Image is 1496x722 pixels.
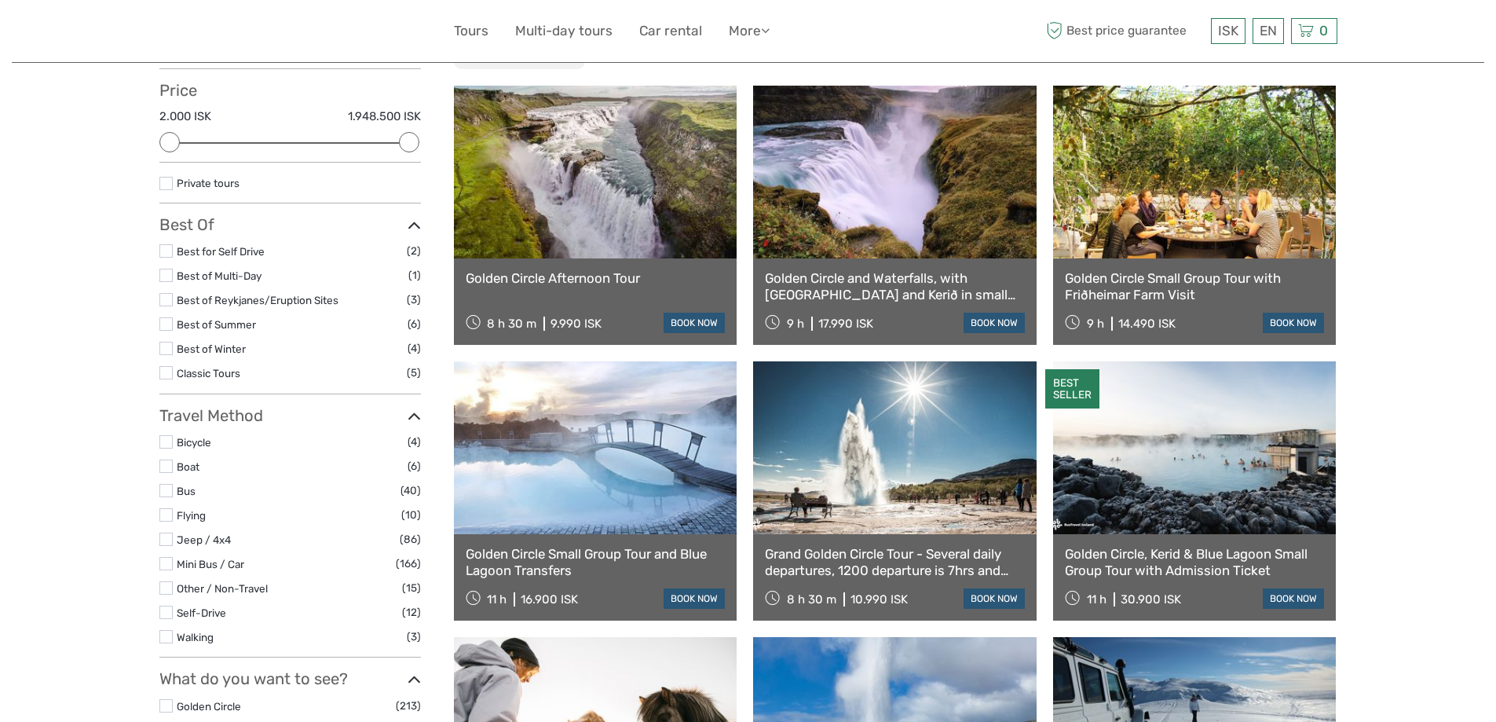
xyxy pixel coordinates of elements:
span: (40) [401,482,421,500]
a: book now [1263,588,1324,609]
div: 14.490 ISK [1118,317,1176,331]
a: book now [1263,313,1324,333]
span: (6) [408,315,421,333]
span: (86) [400,530,421,548]
a: Bus [177,485,196,497]
label: 2.000 ISK [159,108,211,125]
div: 30.900 ISK [1121,592,1181,607]
span: (213) [396,697,421,715]
span: 11 h [487,592,507,607]
a: Tours [454,20,488,42]
a: book now [964,313,1025,333]
span: Best price guarantee [1043,18,1207,44]
span: (3) [407,628,421,646]
span: 9 h [787,317,804,331]
span: (1) [408,266,421,284]
span: 8 h 30 m [787,592,836,607]
div: 16.900 ISK [521,592,578,607]
a: Private tours [177,177,240,189]
a: Golden Circle Small Group Tour and Blue Lagoon Transfers [466,546,726,578]
p: We're away right now. Please check back later! [22,27,177,40]
a: Bicycle [177,436,211,449]
span: 9 h [1087,317,1104,331]
a: Best of Winter [177,343,246,355]
a: Self-Drive [177,607,226,619]
span: (5) [407,364,421,382]
div: BEST SELLER [1045,369,1099,409]
a: Best of Multi-Day [177,269,262,282]
a: Golden Circle [177,700,241,713]
a: book now [664,313,725,333]
a: Multi-day tours [515,20,613,42]
button: Open LiveChat chat widget [181,24,199,43]
a: Other / Non-Travel [177,582,268,595]
span: (166) [396,555,421,573]
h3: Best Of [159,215,421,234]
span: (4) [408,339,421,357]
span: (12) [402,603,421,621]
span: 8 h 30 m [487,317,536,331]
a: Best of Summer [177,318,256,331]
img: 579-c3ad521b-b2e6-4e2f-ac42-c21f71cf5781_logo_small.jpg [159,12,253,50]
a: Golden Circle Small Group Tour with Friðheimar Farm Visit [1065,270,1325,302]
span: 0 [1317,23,1330,38]
a: book now [664,588,725,609]
a: Best for Self Drive [177,245,265,258]
div: 9.990 ISK [550,317,602,331]
label: 1.948.500 ISK [348,108,421,125]
a: Grand Golden Circle Tour - Several daily departures, 1200 departure is 7hrs and does not include ... [765,546,1025,578]
a: Walking [177,631,214,643]
span: (10) [401,506,421,524]
a: Golden Circle, Kerid & Blue Lagoon Small Group Tour with Admission Ticket [1065,546,1325,578]
div: 17.990 ISK [818,317,873,331]
a: Jeep / 4x4 [177,533,231,546]
a: Golden Circle Afternoon Tour [466,270,726,286]
span: (15) [402,579,421,597]
a: Flying [177,509,206,522]
h3: Price [159,81,421,100]
a: Mini Bus / Car [177,558,244,570]
span: (3) [407,291,421,309]
span: (6) [408,457,421,475]
span: 11 h [1087,592,1106,607]
a: Best of Reykjanes/Eruption Sites [177,294,338,306]
a: Golden Circle and Waterfalls, with [GEOGRAPHIC_DATA] and Kerið in small group [765,270,1025,302]
div: EN [1253,18,1284,44]
a: Car rental [639,20,702,42]
a: Boat [177,460,199,473]
a: More [729,20,770,42]
h3: What do you want to see? [159,669,421,688]
h3: Travel Method [159,406,421,425]
a: Classic Tours [177,367,240,379]
span: (4) [408,433,421,451]
span: (2) [407,242,421,260]
span: ISK [1218,23,1238,38]
a: book now [964,588,1025,609]
div: 10.990 ISK [850,592,908,607]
